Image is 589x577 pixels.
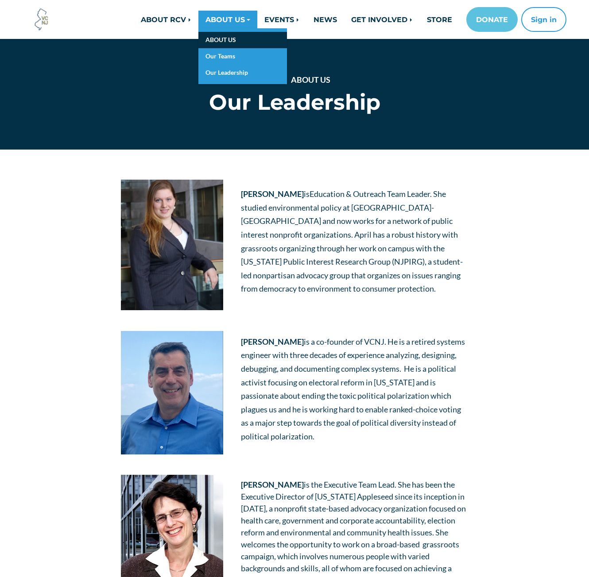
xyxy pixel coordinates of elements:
nav: Main navigation [105,7,566,32]
span: is a co-founder of VCNJ. He is a retired systems engineer with three decades of experience analyz... [241,337,465,441]
span: is . She studied environmental policy at [GEOGRAPHIC_DATA]-[GEOGRAPHIC_DATA] and now works for a ... [241,189,463,293]
a: ABOUT US [198,32,287,48]
a: DONATE [466,7,518,32]
div: ABOUT US [198,28,287,84]
a: Our Leadership [198,65,287,81]
a: ABOUT US [291,75,330,85]
a: NEWS [306,11,344,28]
h1: Our Leadership [112,89,477,115]
span: Education & Outreach Team Leader [310,189,430,199]
a: Home [259,75,280,85]
a: EVENTS [257,11,306,28]
nav: breadcrumb [143,74,446,89]
button: Sign in or sign up [521,7,566,32]
a: ABOUT RCV [134,11,198,28]
strong: [PERSON_NAME] [241,189,304,199]
a: Our Teams [198,48,287,65]
a: ABOUT US [198,11,257,28]
strong: [PERSON_NAME] [241,480,304,489]
a: GET INVOLVED [344,11,420,28]
img: Voter Choice NJ [30,8,54,31]
strong: [PERSON_NAME] [241,337,304,346]
a: STORE [420,11,459,28]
